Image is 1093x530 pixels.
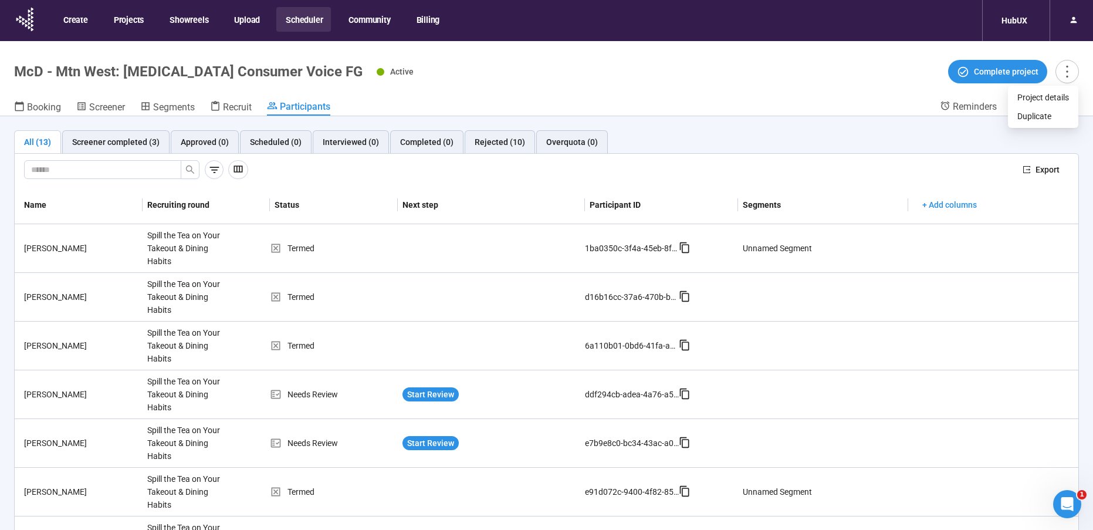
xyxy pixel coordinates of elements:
div: Completed (0) [400,136,454,148]
th: Name [15,186,143,224]
div: Termed [270,291,398,303]
div: Spill the Tea on Your Takeout & Dining Habits [143,370,231,418]
button: more [1055,60,1079,83]
button: Start Review [402,387,459,401]
span: Segments [153,102,195,113]
button: Scheduler [276,7,331,32]
button: Community [339,7,398,32]
div: Approved (0) [181,136,229,148]
div: Spill the Tea on Your Takeout & Dining Habits [143,419,231,467]
div: e91d072c-9400-4f82-8572-94065a9cd361 [585,485,679,498]
div: Spill the Tea on Your Takeout & Dining Habits [143,273,231,321]
th: Segments [738,186,908,224]
span: search [185,165,195,174]
div: [PERSON_NAME] [19,242,143,255]
div: Termed [270,485,398,498]
th: Recruiting round [143,186,270,224]
div: e7b9e8c0-bc34-43ac-a0b0-e7cb677310b8 [585,437,679,450]
div: Overquota (0) [546,136,598,148]
span: Recruit [223,102,252,113]
div: ddf294cb-adea-4a76-a5db-304e6ff1de78 [585,388,679,401]
div: Spill the Tea on Your Takeout & Dining Habits [143,322,231,370]
span: + Add columns [922,198,977,211]
span: export [1023,166,1031,174]
button: Complete project [948,60,1047,83]
span: Complete project [974,65,1038,78]
span: 1 [1077,490,1087,499]
div: Spill the Tea on Your Takeout & Dining Habits [143,468,231,516]
a: Screener [76,100,125,116]
span: Reminders [953,101,997,112]
div: 6a110b01-0bd6-41fa-a93e-f7377211cbe3 [585,339,679,352]
div: Needs Review [270,388,398,401]
div: 1ba0350c-3f4a-45eb-8f4f-bb2c71b77ccd [585,242,679,255]
div: Rejected (10) [475,136,525,148]
span: Start Review [407,388,454,401]
span: Booking [27,102,61,113]
th: Participant ID [585,186,738,224]
a: Booking [14,100,61,116]
div: Unnamed Segment [743,485,812,498]
a: Reminders [940,100,997,114]
span: Screener [89,102,125,113]
span: Start Review [407,437,454,450]
button: Start Review [402,436,459,450]
div: [PERSON_NAME] [19,388,143,401]
button: exportExport [1013,160,1069,179]
div: [PERSON_NAME] [19,485,143,498]
div: Needs Review [270,437,398,450]
button: Upload [225,7,268,32]
div: Interviewed (0) [323,136,379,148]
button: + Add columns [913,195,986,214]
button: search [181,160,199,179]
span: Participants [280,101,330,112]
div: HubUX [994,9,1034,32]
button: Projects [104,7,152,32]
div: Termed [270,242,398,255]
button: Billing [407,7,448,32]
div: [PERSON_NAME] [19,291,143,303]
div: Screener completed (3) [72,136,160,148]
div: [PERSON_NAME] [19,437,143,450]
a: Recruit [210,100,252,116]
span: Duplicate [1017,110,1069,123]
div: Scheduled (0) [250,136,302,148]
button: Showreels [160,7,216,32]
div: All (13) [24,136,51,148]
div: d16b16cc-37a6-470b-b326-fe82741c716b [585,291,679,303]
th: Status [270,186,398,224]
span: Project details [1017,91,1069,104]
div: Spill the Tea on Your Takeout & Dining Habits [143,224,231,272]
h1: McD - Mtn West: [MEDICAL_DATA] Consumer Voice FG [14,63,363,80]
a: Participants [267,100,330,116]
div: Termed [270,339,398,352]
th: Next step [398,186,585,224]
div: Unnamed Segment [743,242,812,255]
button: Create [54,7,96,32]
span: more [1059,63,1075,79]
span: Active [390,67,414,76]
span: Export [1036,163,1060,176]
a: Segments [140,100,195,116]
div: [PERSON_NAME] [19,339,143,352]
iframe: Intercom live chat [1053,490,1081,518]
